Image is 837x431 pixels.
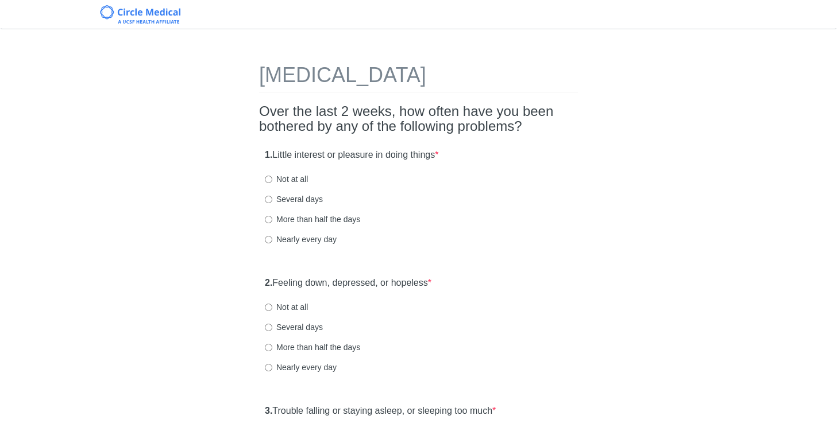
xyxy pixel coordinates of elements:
[259,64,578,92] h1: [MEDICAL_DATA]
[265,213,360,225] label: More than half the days
[265,344,272,351] input: More than half the days
[265,406,272,416] strong: 3.
[265,234,337,245] label: Nearly every day
[265,236,272,243] input: Nearly every day
[265,216,272,223] input: More than half the days
[265,278,272,288] strong: 2.
[265,364,272,371] input: Nearly every day
[265,173,308,185] label: Not at all
[259,104,578,134] h2: Over the last 2 weeks, how often have you been bothered by any of the following problems?
[265,301,308,313] label: Not at all
[265,150,272,160] strong: 1.
[265,149,438,162] label: Little interest or pleasure in doing things
[265,405,496,418] label: Trouble falling or staying asleep, or sleeping too much
[265,362,337,373] label: Nearly every day
[265,341,360,353] label: More than half the days
[265,304,272,311] input: Not at all
[265,277,431,290] label: Feeling down, depressed, or hopeless
[265,196,272,203] input: Several days
[100,5,181,24] img: Circle Medical Logo
[265,324,272,331] input: Several days
[265,176,272,183] input: Not at all
[265,193,323,205] label: Several days
[265,321,323,333] label: Several days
